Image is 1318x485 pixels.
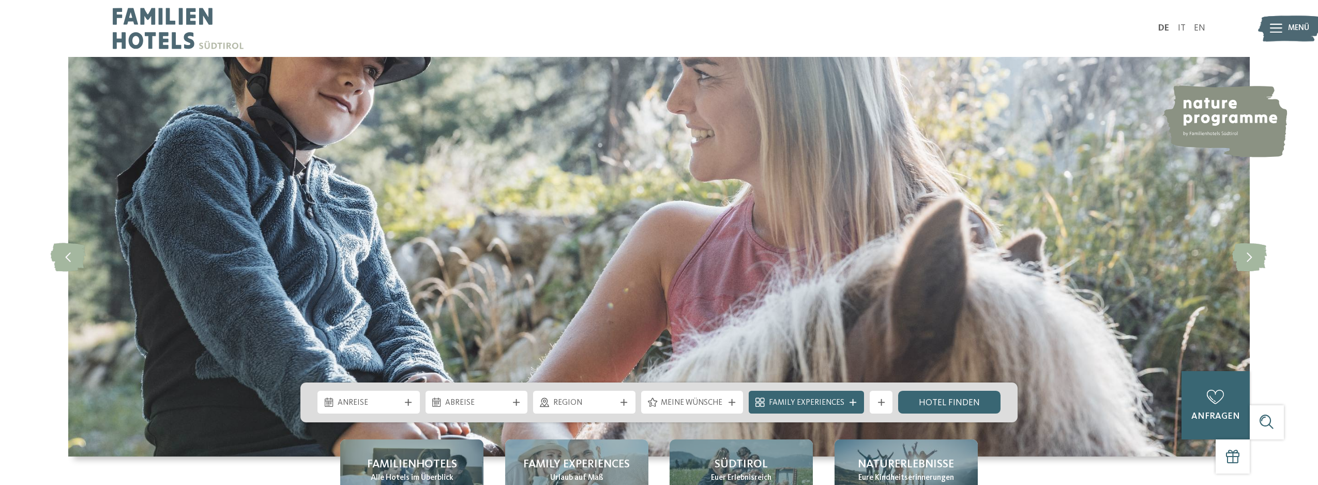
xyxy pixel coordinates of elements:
[661,398,723,409] span: Meine Wünsche
[715,457,768,473] span: Südtirol
[1191,412,1240,421] span: anfragen
[523,457,630,473] span: Family Experiences
[68,57,1250,457] img: Familienhotels Südtirol: The happy family places
[1194,24,1205,33] a: EN
[1162,85,1287,157] img: nature programme by Familienhotels Südtirol
[367,457,457,473] span: Familienhotels
[769,398,844,409] span: Family Experiences
[711,473,771,484] span: Euer Erlebnisreich
[1181,371,1250,439] a: anfragen
[445,398,508,409] span: Abreise
[858,473,954,484] span: Eure Kindheitserinnerungen
[858,457,954,473] span: Naturerlebnisse
[550,473,603,484] span: Urlaub auf Maß
[371,473,453,484] span: Alle Hotels im Überblick
[553,398,616,409] span: Region
[1288,23,1309,34] span: Menü
[338,398,400,409] span: Anreise
[898,391,1001,414] a: Hotel finden
[1178,24,1186,33] a: IT
[1158,24,1169,33] a: DE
